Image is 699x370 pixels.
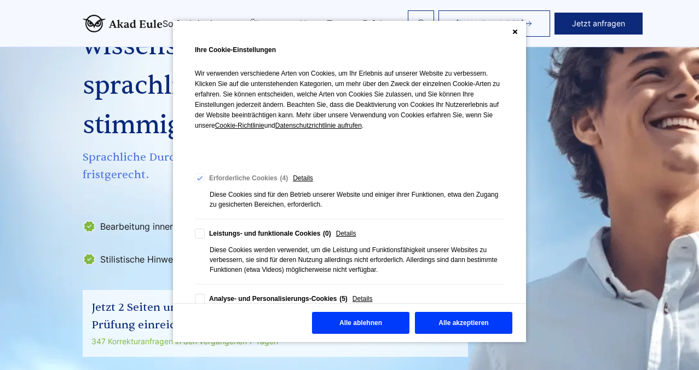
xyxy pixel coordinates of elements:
div: Diese Cookies werden verwendet, um die Leistung und Funktionsfähigkeit unserer Websites zu verbes... [210,245,504,275]
div: Erforderliche Cookies [209,173,288,183]
div: Cookie Consent Preferences [173,21,526,342]
button: Alle akzeptieren [415,312,512,334]
div: Leistungs- und funktionale Cookies [209,229,331,238]
div: Diese Cookies sind für den Betrieb unserer Website und einiger ihrer Funktionen, etwa den Zugang ... [210,190,504,209]
div: 5 [339,294,348,304]
span: Cookie-Richtlinie [215,122,264,129]
div: 0 [323,229,331,238]
span: Details [293,173,313,183]
h2: Ihre Cookie-Einstellungen [195,43,504,57]
button: Close [512,29,518,35]
p: Wir verwenden verschiedene Arten von Cookies, um Ihr Erlebnis auf unserer Website zu verbessern. ... [195,69,504,147]
div: 4 [280,173,288,183]
span: Details [353,294,373,304]
span: Datenschutzrichtlinie aufrufen [275,122,362,129]
span: Details [336,229,356,238]
button: Alle ablehnen [312,312,409,334]
div: Analyse- und Personalisierungs-Cookies [209,294,348,304]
